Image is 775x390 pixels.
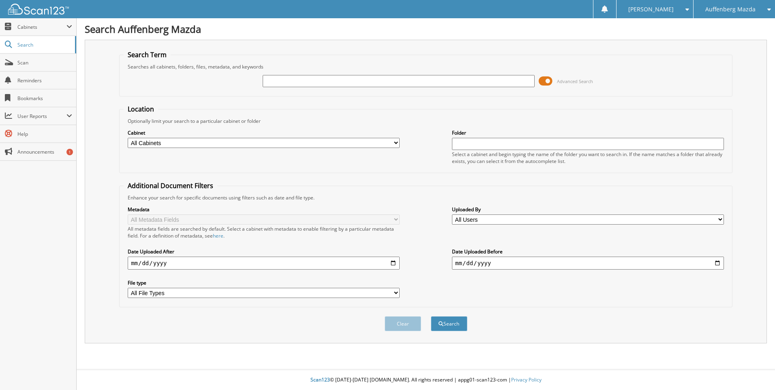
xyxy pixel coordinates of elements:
span: Search [17,41,71,48]
legend: Search Term [124,50,171,59]
span: Scan [17,59,72,66]
input: end [452,257,724,270]
span: Help [17,131,72,137]
label: Cabinet [128,129,400,136]
img: scan123-logo-white.svg [8,4,69,15]
legend: Location [124,105,158,114]
label: Metadata [128,206,400,213]
span: Announcements [17,148,72,155]
h1: Search Auffenberg Mazda [85,22,767,36]
span: User Reports [17,113,66,120]
div: All metadata fields are searched by default. Select a cabinet with metadata to enable filtering b... [128,225,400,239]
div: Select a cabinet and begin typing the name of the folder you want to search in. If the name match... [452,151,724,165]
span: Cabinets [17,24,66,30]
span: Scan123 [310,376,330,383]
button: Search [431,316,467,331]
div: Optionally limit your search to a particular cabinet or folder [124,118,728,124]
span: Bookmarks [17,95,72,102]
span: [PERSON_NAME] [628,7,674,12]
a: here [213,232,223,239]
label: Date Uploaded After [128,248,400,255]
label: Date Uploaded Before [452,248,724,255]
input: start [128,257,400,270]
label: Uploaded By [452,206,724,213]
label: Folder [452,129,724,136]
span: Advanced Search [557,78,593,84]
legend: Additional Document Filters [124,181,217,190]
div: 1 [66,149,73,155]
div: © [DATE]-[DATE] [DOMAIN_NAME]. All rights reserved | appg01-scan123-com | [77,370,775,390]
div: Enhance your search for specific documents using filters such as date and file type. [124,194,728,201]
label: File type [128,279,400,286]
div: Searches all cabinets, folders, files, metadata, and keywords [124,63,728,70]
button: Clear [385,316,421,331]
a: Privacy Policy [511,376,542,383]
span: Reminders [17,77,72,84]
span: Auffenberg Mazda [705,7,756,12]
